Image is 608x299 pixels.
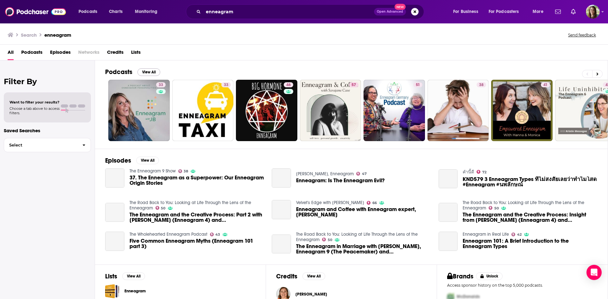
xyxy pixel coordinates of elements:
[362,172,367,175] span: 47
[192,4,430,19] div: Search podcasts, credits, & more...
[296,207,431,217] a: Enneagram and Coffee with Enneagram expert, Sarajane Case
[130,238,264,249] span: Five Common Enneagram Myths (Enneagram 101 part 3)
[372,202,377,204] span: 66
[463,212,598,223] span: The Enneagram and the Creative Process: Insight from [PERSON_NAME] (Enneagram 4) and [PERSON_NAME...
[586,5,600,19] img: User Profile
[494,207,499,210] span: 50
[4,138,91,152] button: Select
[463,169,474,175] a: คำนี้ดี
[296,244,431,254] span: The Enneagram in Marriage with [PERSON_NAME], Enneagram 9 (The Peacemaker) and [PERSON_NAME], Enn...
[284,82,293,87] a: 46
[489,206,499,210] a: 50
[427,80,489,141] a: 38
[131,47,141,60] span: Lists
[105,203,124,222] a: The Enneagram and the Creative Process: Part 2 with Cindy Morgan (Enneagram 4) and Andrew Greer (...
[586,5,600,19] span: Logged in as AMSimrell
[155,206,166,210] a: 50
[224,82,228,88] span: 33
[463,177,598,187] a: KND579 3 Enneagram Types ที่ไม่สงสัยเลยว่าทำไมโสด #Enneagram #นพลักษณ์
[105,272,117,280] h2: Lists
[50,47,71,60] a: Episodes
[364,80,425,141] a: 51
[439,203,458,222] a: The Enneagram and the Creative Process: Insight from Cindy Morgan (Enneagram 4) and Andrew Greer ...
[449,7,486,17] button: open menu
[356,172,367,176] a: 47
[236,80,297,141] a: 46
[482,171,486,174] span: 72
[107,47,123,60] span: Credits
[105,68,132,76] h2: Podcasts
[479,82,484,88] span: 38
[296,200,364,205] a: Velvet's Edge with Kelly Henderson
[156,82,166,87] a: 33
[477,82,486,87] a: 38
[296,178,385,183] a: Enneagram: Is The Enneagram Evil?
[416,82,420,88] span: 51
[349,82,358,87] a: 57
[203,7,374,17] input: Search podcasts, credits, & more...
[447,272,473,280] h2: Brands
[159,82,163,88] span: 33
[105,157,131,165] h2: Episodes
[105,68,160,76] a: PodcastsView All
[276,272,325,280] a: CreditsView All
[130,7,166,17] button: open menu
[109,7,123,16] span: Charts
[105,7,126,17] a: Charts
[295,292,327,297] span: [PERSON_NAME]
[130,232,207,237] a: The Wholehearted Enneagram Podcast
[5,6,66,18] img: Podchaser - Follow, Share and Rate Podcasts
[374,8,406,16] button: Open AdvancedNew
[367,201,377,205] a: 66
[79,7,97,16] span: Podcasts
[476,272,503,280] button: Unlock
[210,233,220,236] a: 43
[395,4,406,10] span: New
[272,234,291,254] a: The Enneagram in Marriage with Andy Gullahorn, Enneagram 9 (The Peacemaker) and Jill Phillips, En...
[130,175,264,186] a: 37. The Enneagram as a Superpower: Our Enneagram Origin Stories
[9,106,60,115] span: Choose a tab above to access filters.
[130,212,264,223] a: The Enneagram and the Creative Process: Part 2 with Cindy Morgan (Enneagram 4) and Andrew Greer (...
[439,169,458,189] a: KND579 3 Enneagram Types ที่ไม่สงสัยเลยว่าทำไมโสด #Enneagram #นพลักษณ์
[463,232,509,237] a: Enneagram in Real Life
[568,6,578,17] a: Show notifications dropdown
[108,80,170,141] a: 33
[328,239,332,241] span: 50
[105,168,124,188] a: 37. The Enneagram as a Superpower: Our Enneagram Origin Stories
[4,77,91,86] h2: Filter By
[553,6,563,17] a: Show notifications dropdown
[586,265,602,280] div: Open Intercom Messenger
[453,7,478,16] span: For Business
[511,233,522,236] a: 42
[272,168,291,188] a: Enneagram: Is The Enneagram Evil?
[447,283,598,288] p: Access sponsor history on the top 5,000 podcasts.
[489,7,519,16] span: For Podcasters
[9,100,60,104] span: Want to filter your results?
[528,7,551,17] button: open menu
[130,212,264,223] span: The Enneagram and the Creative Process: Part 2 with [PERSON_NAME] (Enneagram 4) and [PERSON_NAME]...
[517,233,522,236] span: 42
[276,272,297,280] h2: Credits
[351,82,356,88] span: 57
[413,82,422,87] a: 51
[105,157,159,165] a: EpisodesView All
[272,200,291,219] a: Enneagram and Coffee with Enneagram expert, Sarajane Case
[44,32,71,38] h3: enneagram
[124,288,146,295] a: Enneagram
[130,168,176,174] a: The Enneagram 9 Show
[377,10,403,13] span: Open Advanced
[295,292,327,297] a: Beth McCord
[8,47,14,60] a: All
[296,232,418,242] a: The Road Back to You: Looking at Life Through the Lens of the Enneagram
[105,272,145,280] a: ListsView All
[21,32,37,38] h3: Search
[130,200,251,211] a: The Road Back to You: Looking at Life Through the Lens of the Enneagram
[105,284,119,298] a: Enneagram
[439,232,458,251] a: Enneagram 101: A Brief Introduction to the Enneagram Types
[136,157,159,164] button: View All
